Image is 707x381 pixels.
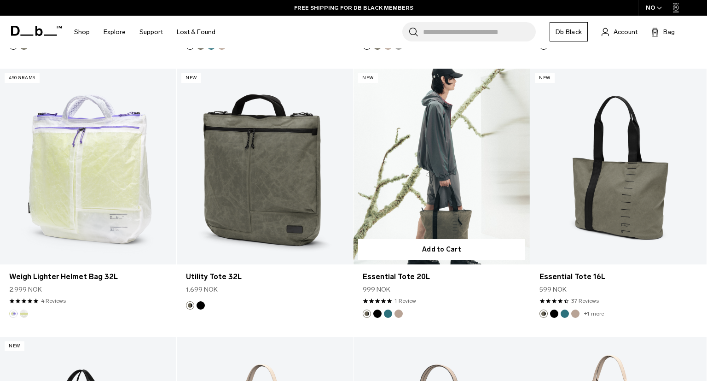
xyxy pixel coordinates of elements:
[394,310,403,318] button: Fogbow Beige
[394,297,416,305] a: 1 reviews
[358,73,378,83] p: New
[186,271,344,282] a: Utility Tote 32L
[181,73,201,83] p: New
[539,271,697,282] a: Essential Tote 16L
[9,310,17,318] button: Aurora
[5,73,40,83] p: 450 grams
[177,16,215,48] a: Lost & Found
[67,16,222,48] nav: Main Navigation
[353,69,530,265] a: Essential Tote 20L
[231,42,250,49] a: +1 more
[363,271,521,282] a: Essential Tote 20L
[139,16,163,48] a: Support
[550,310,558,318] button: Black Out
[602,26,637,37] a: Account
[571,297,599,305] a: 37 reviews
[20,310,28,318] button: Diffusion
[358,239,525,260] button: Add to Cart
[294,4,413,12] a: FREE SHIPPING FOR DB BLACK MEMBERS
[104,16,126,48] a: Explore
[561,310,569,318] button: Midnight Teal
[9,285,42,294] span: 2.999 NOK
[535,73,555,83] p: New
[663,27,675,37] span: Bag
[571,310,580,318] button: Fogbow Beige
[74,16,90,48] a: Shop
[651,26,675,37] button: Bag
[539,285,567,294] span: 599 NOK
[197,301,205,310] button: Black Out
[186,285,218,294] span: 1.699 NOK
[41,297,66,305] a: 4 reviews
[584,311,604,317] a: +1 more
[539,310,548,318] button: Forest Green
[614,27,637,37] span: Account
[550,22,588,41] a: Db Black
[530,69,707,265] a: Essential Tote 16L
[9,271,167,282] a: Weigh Lighter Helmet Bag 32L
[363,310,371,318] button: Forest Green
[363,285,390,294] span: 999 NOK
[177,69,353,265] a: Utility Tote 32L
[5,341,24,351] p: New
[373,310,382,318] button: Black Out
[186,301,194,310] button: Forest Green
[384,310,392,318] button: Midnight Teal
